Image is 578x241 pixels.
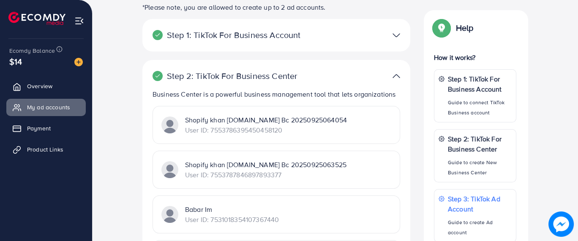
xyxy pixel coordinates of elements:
[153,89,400,99] p: Business Center is a powerful business management tool that lets organizations
[8,12,65,25] img: logo
[434,20,449,35] img: Popup guide
[142,2,410,12] p: *Please note, you are allowed to create up to 2 ad accounts.
[161,161,178,178] img: TikTok partner
[153,30,313,40] p: Step 1: TikTok For Business Account
[448,134,512,154] p: Step 2: TikTok For Business Center
[448,194,512,214] p: Step 3: TikTok Ad Account
[27,82,52,90] span: Overview
[185,115,347,125] p: Shopify khan [DOMAIN_NAME] Bc 20250925064054
[6,141,86,158] a: Product Links
[185,214,279,225] p: User ID: 7531018354107367440
[393,29,400,41] img: TikTok partner
[448,217,512,238] p: Guide to create Ad account
[161,116,178,133] img: TikTok partner
[74,16,84,26] img: menu
[161,206,178,223] img: TikTok partner
[448,74,512,94] p: Step 1: TikTok For Business Account
[74,58,83,66] img: image
[27,145,63,154] span: Product Links
[448,97,512,118] p: Guide to connect TikTok Business account
[185,170,346,180] p: User ID: 7553787846897893377
[6,120,86,137] a: Payment
[456,23,474,33] p: Help
[6,99,86,116] a: My ad accounts
[185,204,279,214] p: Babar Im
[27,124,51,133] span: Payment
[9,46,55,55] span: Ecomdy Balance
[185,160,346,170] p: Shopify khan [DOMAIN_NAME] Bc 20250925063525
[27,103,70,111] span: My ad accounts
[434,52,516,62] p: How it works?
[448,157,512,178] p: Guide to create New Business Center
[185,125,347,135] p: User ID: 7553786395450458120
[153,71,313,81] p: Step 2: TikTok For Business Center
[6,78,86,95] a: Overview
[548,211,574,237] img: image
[9,55,22,68] span: $14
[393,70,400,82] img: TikTok partner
